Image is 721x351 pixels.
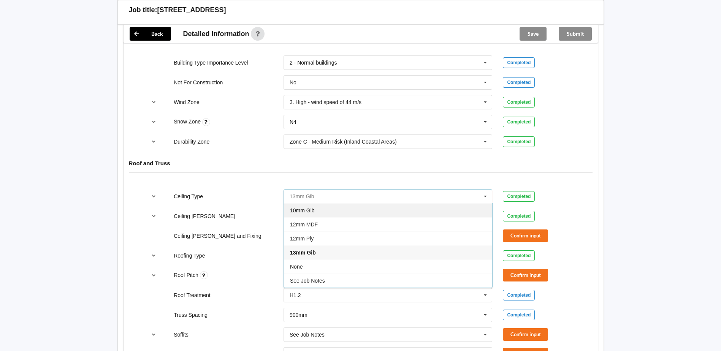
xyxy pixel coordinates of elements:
div: Completed [503,57,535,68]
label: Not For Construction [174,79,223,85]
button: Back [130,27,171,41]
label: Snow Zone [174,119,202,125]
button: Confirm input [503,269,548,281]
h3: [STREET_ADDRESS] [157,6,226,14]
label: Wind Zone [174,99,200,105]
label: Ceiling [PERSON_NAME] and Fixing [174,233,261,239]
label: Soffits [174,332,189,338]
span: 13mm Gib [290,250,316,256]
label: Roofing Type [174,253,205,259]
button: reference-toggle [146,328,161,342]
label: Roof Pitch [174,272,200,278]
label: Ceiling [PERSON_NAME] [174,213,235,219]
span: None [290,264,303,270]
label: Building Type Importance Level [174,60,248,66]
div: 3. High - wind speed of 44 m/s [290,100,361,105]
div: Completed [503,77,535,88]
div: Completed [503,191,535,202]
label: Roof Treatment [174,292,211,298]
div: Completed [503,117,535,127]
span: Detailed information [183,30,249,37]
button: Confirm input [503,229,548,242]
button: reference-toggle [146,269,161,282]
div: Completed [503,310,535,320]
label: Durability Zone [174,139,209,145]
span: 12mm Ply [290,236,314,242]
div: Completed [503,97,535,108]
div: Completed [503,211,535,221]
div: See Job Notes [290,332,325,337]
button: Confirm input [503,328,548,341]
label: Ceiling Type [174,193,203,199]
h4: Roof and Truss [129,160,593,167]
div: Zone C - Medium Risk (Inland Coastal Areas) [290,139,397,144]
div: N4 [290,119,296,125]
div: H1.2 [290,292,301,298]
div: 2 - Normal buildings [290,60,337,65]
div: Completed [503,290,535,300]
button: reference-toggle [146,95,161,109]
button: reference-toggle [146,115,161,129]
span: See Job Notes [290,278,325,284]
span: 10mm Gib [290,207,315,213]
div: No [290,80,296,85]
div: Completed [503,250,535,261]
h3: Job title: [129,6,157,14]
div: Completed [503,136,535,147]
button: reference-toggle [146,249,161,262]
button: reference-toggle [146,135,161,149]
button: reference-toggle [146,190,161,203]
span: 12mm MDF [290,221,318,228]
div: 900mm [290,312,307,318]
button: reference-toggle [146,209,161,223]
label: Truss Spacing [174,312,208,318]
